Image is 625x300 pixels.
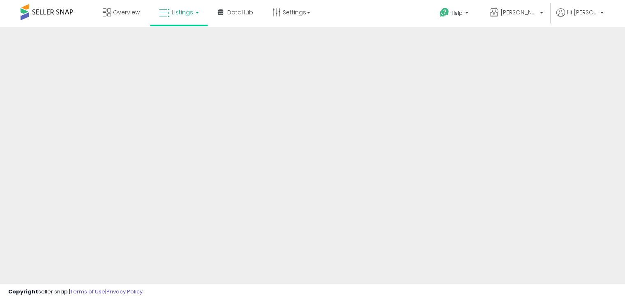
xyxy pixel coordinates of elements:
a: Privacy Policy [106,288,143,295]
span: Hi [PERSON_NAME] [567,8,598,16]
a: Help [433,1,477,27]
strong: Copyright [8,288,38,295]
i: Get Help [439,7,450,18]
span: Help [452,9,463,16]
div: seller snap | | [8,288,143,296]
a: Hi [PERSON_NAME] [556,8,604,27]
span: Listings [172,8,193,16]
a: Terms of Use [70,288,105,295]
span: DataHub [227,8,253,16]
span: Overview [113,8,140,16]
span: [PERSON_NAME] Goods LLC [500,8,537,16]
